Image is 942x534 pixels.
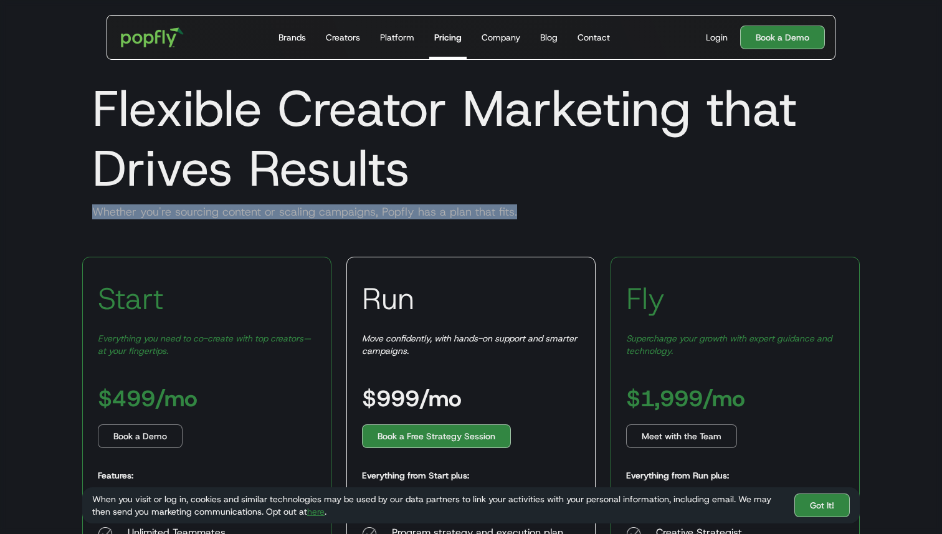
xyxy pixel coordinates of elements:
[98,280,164,317] h3: Start
[326,31,360,44] div: Creators
[98,387,197,409] h3: $499/mo
[98,424,183,448] a: Book a Demo
[362,469,469,482] h5: Everything from Start plus:
[535,16,563,59] a: Blog
[434,31,462,44] div: Pricing
[375,16,419,59] a: Platform
[477,16,525,59] a: Company
[362,333,577,356] em: Move confidently, with hands-on support and smarter campaigns.
[378,430,495,442] div: Book a Free Strategy Session
[626,469,729,482] h5: Everything from Run plus:
[113,430,167,442] div: Book a Demo
[626,387,745,409] h3: $1,999/mo
[92,493,784,518] div: When you visit or log in, cookies and similar technologies may be used by our data partners to li...
[701,31,733,44] a: Login
[626,280,665,317] h3: Fly
[278,31,306,44] div: Brands
[112,19,193,56] a: home
[642,430,721,442] div: Meet with the Team
[429,16,467,59] a: Pricing
[578,31,610,44] div: Contact
[82,204,860,219] div: Whether you're sourcing content or scaling campaigns, Popfly has a plan that fits.
[98,469,133,482] h5: Features:
[482,31,520,44] div: Company
[362,280,414,317] h3: Run
[362,387,462,409] h3: $999/mo
[540,31,558,44] div: Blog
[740,26,825,49] a: Book a Demo
[307,506,325,517] a: here
[82,79,860,198] h1: Flexible Creator Marketing that Drives Results
[362,424,511,448] a: Book a Free Strategy Session
[573,16,615,59] a: Contact
[321,16,365,59] a: Creators
[626,333,832,356] em: Supercharge your growth with expert guidance and technology.
[794,493,850,517] a: Got It!
[274,16,311,59] a: Brands
[626,424,737,448] a: Meet with the Team
[706,31,728,44] div: Login
[380,31,414,44] div: Platform
[98,333,311,356] em: Everything you need to co-create with top creators—at your fingertips.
